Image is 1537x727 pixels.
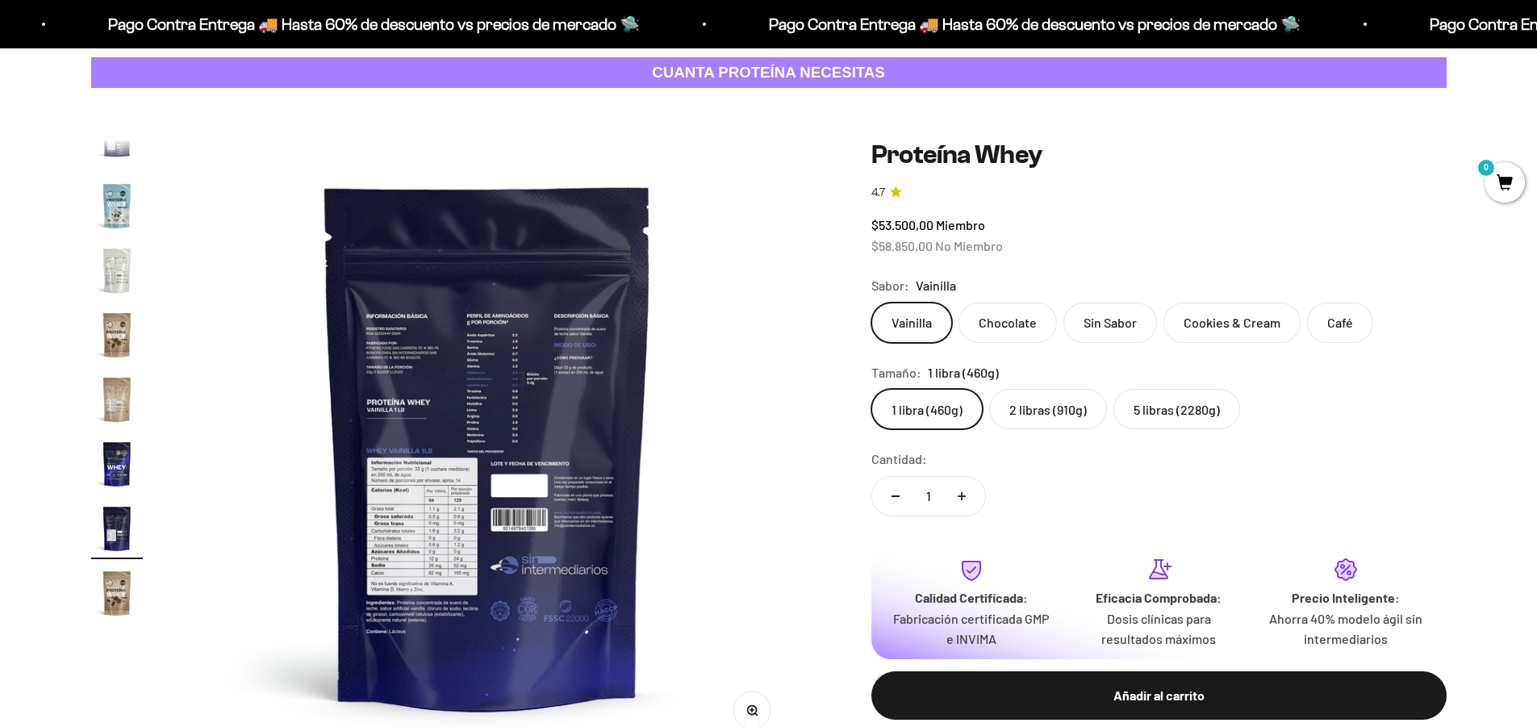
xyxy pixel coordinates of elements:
[91,180,143,232] img: Proteína Whey
[871,140,1447,170] h1: Proteína Whey
[1265,608,1426,650] p: Ahorra 40% modelo ágil sin intermediarios
[91,503,143,554] img: Proteína Whey
[91,180,143,236] button: Ir al artículo 14
[872,477,919,516] button: Reducir cantidad
[1096,590,1222,605] strong: Eficacia Comprobada:
[91,244,143,296] img: Proteína Whey
[87,11,619,37] p: Pago Contra Entrega 🚚 Hasta 60% de descuento vs precios de mercado 🛸
[904,685,1414,706] div: Añadir al carrito
[91,503,143,559] button: Ir al artículo 19
[1485,175,1525,193] a: 0
[1292,590,1400,605] strong: Precio Inteligente:
[938,477,985,516] button: Aumentar cantidad
[91,374,143,430] button: Ir al artículo 17
[915,590,1028,605] strong: Calidad Certificada:
[91,115,143,172] button: Ir al artículo 13
[91,567,143,619] img: Proteína Whey
[871,217,933,232] span: $53.500,00
[91,438,143,495] button: Ir al artículo 18
[935,238,1003,253] span: No Miembro
[748,11,1280,37] p: Pago Contra Entrega 🚚 Hasta 60% de descuento vs precios de mercado 🛸
[652,64,885,81] strong: CUANTA PROTEÍNA NECESITAS
[91,438,143,490] img: Proteína Whey
[871,449,927,470] label: Cantidad:
[871,238,933,253] span: $58.850,00
[871,275,909,296] legend: Sabor:
[91,244,143,301] button: Ir al artículo 15
[891,608,1052,650] p: Fabricación certificada GMP e INVIMA
[91,309,143,366] button: Ir al artículo 16
[91,57,1447,89] a: CUANTA PROTEÍNA NECESITAS
[91,115,143,167] img: Proteína Whey
[1078,608,1239,650] p: Dosis clínicas para resultados máximos
[871,184,1447,202] a: 4.74.7 de 5.0 estrellas
[871,362,921,383] legend: Tamaño:
[916,275,956,296] span: Vainilla
[871,184,885,202] span: 4.7
[91,309,143,361] img: Proteína Whey
[871,671,1447,720] button: Añadir al carrito
[91,374,143,425] img: Proteína Whey
[1476,158,1496,178] mark: 0
[91,567,143,624] button: Ir al artículo 20
[936,217,985,232] span: Miembro
[928,362,999,383] span: 1 libra (460g)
